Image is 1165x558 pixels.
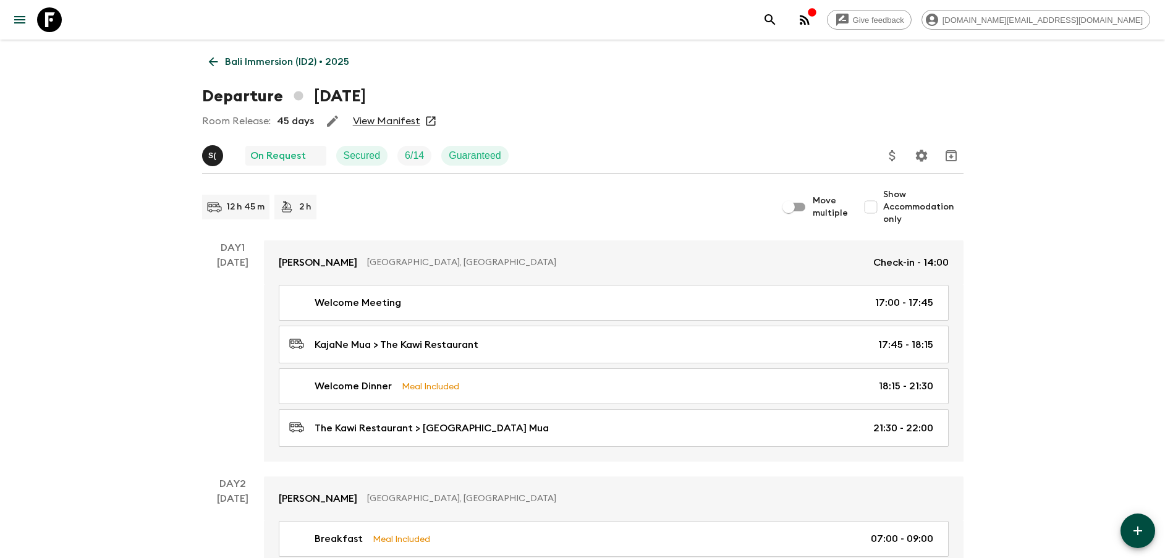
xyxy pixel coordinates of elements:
p: 07:00 - 09:00 [871,531,933,546]
p: 17:00 - 17:45 [875,295,933,310]
p: KajaNe Mua > The Kawi Restaurant [315,337,478,352]
p: 17:45 - 18:15 [878,337,933,352]
p: Breakfast [315,531,363,546]
p: [GEOGRAPHIC_DATA], [GEOGRAPHIC_DATA] [367,256,863,269]
p: Meal Included [402,379,459,393]
a: View Manifest [353,115,420,127]
p: [PERSON_NAME] [279,255,357,270]
span: [DOMAIN_NAME][EMAIL_ADDRESS][DOMAIN_NAME] [936,15,1150,25]
button: menu [7,7,32,32]
button: Archive (Completed, Cancelled or Unsynced Departures only) [939,143,964,168]
p: Bali Immersion (ID2) • 2025 [225,54,349,69]
button: S( [202,145,226,166]
div: Trip Fill [397,146,431,166]
h1: Departure [DATE] [202,84,366,109]
div: [DATE] [217,255,248,462]
p: Welcome Meeting [315,295,401,310]
p: Meal Included [373,532,430,546]
a: The Kawi Restaurant > [GEOGRAPHIC_DATA] Mua21:30 - 22:00 [279,409,949,447]
button: Update Price, Early Bird Discount and Costs [880,143,905,168]
p: 45 days [277,114,314,129]
a: Welcome DinnerMeal Included18:15 - 21:30 [279,368,949,404]
p: Room Release: [202,114,271,129]
p: Welcome Dinner [315,379,392,394]
p: S ( [208,151,216,161]
p: Day 2 [202,476,264,491]
p: Guaranteed [449,148,501,163]
a: Bali Immersion (ID2) • 2025 [202,49,356,74]
p: [PERSON_NAME] [279,491,357,506]
a: BreakfastMeal Included07:00 - 09:00 [279,521,949,557]
p: Secured [344,148,381,163]
p: Day 1 [202,240,264,255]
a: Welcome Meeting17:00 - 17:45 [279,285,949,321]
a: [PERSON_NAME][GEOGRAPHIC_DATA], [GEOGRAPHIC_DATA]Check-in - 14:00 [264,240,964,285]
span: Shandy (Putu) Sandhi Astra Juniawan [202,149,226,159]
span: Give feedback [846,15,911,25]
p: On Request [250,148,306,163]
div: [DOMAIN_NAME][EMAIL_ADDRESS][DOMAIN_NAME] [921,10,1150,30]
p: [GEOGRAPHIC_DATA], [GEOGRAPHIC_DATA] [367,492,939,505]
p: 21:30 - 22:00 [873,421,933,436]
a: KajaNe Mua > The Kawi Restaurant17:45 - 18:15 [279,326,949,363]
p: 2 h [299,201,311,213]
p: The Kawi Restaurant > [GEOGRAPHIC_DATA] Mua [315,421,549,436]
p: 18:15 - 21:30 [879,379,933,394]
p: Check-in - 14:00 [873,255,949,270]
a: Give feedback [827,10,912,30]
button: search adventures [758,7,782,32]
span: Move multiple [813,195,849,219]
span: Show Accommodation only [883,188,964,226]
a: [PERSON_NAME][GEOGRAPHIC_DATA], [GEOGRAPHIC_DATA] [264,476,964,521]
p: 6 / 14 [405,148,424,163]
div: Secured [336,146,388,166]
p: 12 h 45 m [227,201,265,213]
button: Settings [909,143,934,168]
